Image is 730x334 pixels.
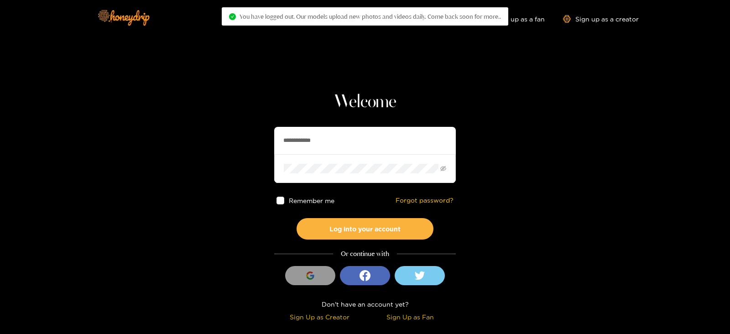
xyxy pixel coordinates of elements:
button: Log into your account [297,218,433,240]
a: Sign up as a fan [482,15,545,23]
span: eye-invisible [440,166,446,172]
span: check-circle [229,13,236,20]
a: Forgot password? [396,197,454,204]
div: Or continue with [274,249,456,259]
div: Sign Up as Creator [276,312,363,322]
span: Remember me [289,197,334,204]
div: Don't have an account yet? [274,299,456,309]
span: You have logged out. Our models upload new photos and videos daily. Come back soon for more.. [240,13,501,20]
h1: Welcome [274,91,456,113]
a: Sign up as a creator [563,15,639,23]
div: Sign Up as Fan [367,312,454,322]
